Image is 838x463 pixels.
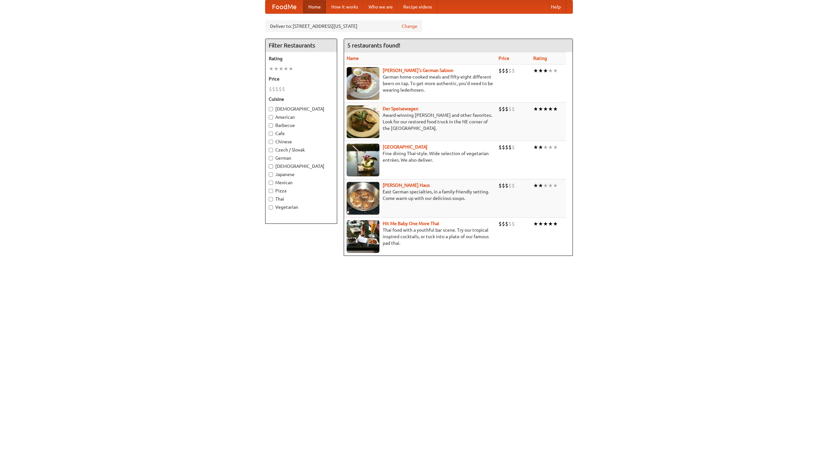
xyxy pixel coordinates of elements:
li: $ [502,105,505,113]
a: Rating [533,56,547,61]
li: ★ [533,220,538,227]
li: $ [499,105,502,113]
li: $ [508,220,512,227]
li: $ [282,85,285,93]
a: [PERSON_NAME]'s German Saloon [383,68,453,73]
label: [DEMOGRAPHIC_DATA] [269,106,334,112]
li: $ [499,144,502,151]
li: $ [502,144,505,151]
li: $ [279,85,282,93]
li: ★ [553,220,558,227]
li: $ [505,105,508,113]
h5: Price [269,76,334,82]
input: German [269,156,273,160]
li: ★ [533,144,538,151]
img: esthers.jpg [347,67,379,100]
label: [DEMOGRAPHIC_DATA] [269,163,334,169]
img: babythai.jpg [347,220,379,253]
a: Change [402,23,417,29]
input: Japanese [269,172,273,177]
li: $ [508,105,512,113]
li: ★ [548,67,553,74]
b: [GEOGRAPHIC_DATA] [383,144,428,150]
li: ★ [533,182,538,189]
li: ★ [548,182,553,189]
li: ★ [553,105,558,113]
input: Mexican [269,181,273,185]
li: ★ [543,67,548,74]
a: Home [303,0,326,13]
li: ★ [548,105,553,113]
p: Fine dining Thai-style. Wide selection of vegetarian entrées. We also deliver. [347,150,493,163]
p: East German specialties, in a family-friendly setting. Come warm up with our delicious soups. [347,188,493,202]
li: $ [499,220,502,227]
a: Recipe videos [398,0,437,13]
ng-pluralize: 5 restaurants found! [347,42,400,48]
img: kohlhaus.jpg [347,182,379,215]
input: American [269,115,273,119]
input: Czech / Slovak [269,148,273,152]
li: ★ [548,220,553,227]
li: ★ [553,67,558,74]
p: German home-cooked meals and fifty-eight different beers on tap. To get more authentic, you'd nee... [347,74,493,93]
li: ★ [274,65,279,72]
li: $ [505,182,508,189]
li: $ [512,67,515,74]
li: ★ [553,144,558,151]
label: Japanese [269,171,334,178]
label: American [269,114,334,120]
li: $ [508,182,512,189]
a: [PERSON_NAME] Haus [383,183,430,188]
li: $ [502,182,505,189]
a: FoodMe [265,0,303,13]
li: ★ [533,67,538,74]
li: $ [508,144,512,151]
label: Vegetarian [269,204,334,210]
li: ★ [538,182,543,189]
a: Help [546,0,566,13]
input: Cafe [269,132,273,136]
a: Price [499,56,509,61]
h4: Filter Restaurants [265,39,337,52]
li: $ [505,67,508,74]
h5: Rating [269,55,334,62]
input: [DEMOGRAPHIC_DATA] [269,164,273,169]
li: ★ [283,65,288,72]
li: ★ [538,67,543,74]
p: Award-winning [PERSON_NAME] and other favorites. Look for our restored food truck in the NE corne... [347,112,493,132]
a: Who we are [363,0,398,13]
li: $ [272,85,275,93]
a: Hit Me Baby One More Thai [383,221,439,226]
li: $ [512,220,515,227]
li: $ [508,67,512,74]
label: German [269,155,334,161]
input: Thai [269,197,273,201]
li: ★ [543,182,548,189]
li: ★ [553,182,558,189]
a: Name [347,56,359,61]
li: ★ [538,144,543,151]
li: ★ [288,65,293,72]
a: Der Speisewagen [383,106,418,111]
img: satay.jpg [347,144,379,176]
li: $ [512,182,515,189]
label: Barbecue [269,122,334,129]
p: Thai food with a youthful bar scene. Try our tropical inspired cocktails, or tuck into a plate of... [347,227,493,246]
label: Czech / Slovak [269,147,334,153]
li: ★ [543,105,548,113]
li: ★ [538,220,543,227]
li: $ [505,220,508,227]
input: Barbecue [269,123,273,128]
li: $ [269,85,272,93]
img: speisewagen.jpg [347,105,379,138]
li: $ [512,105,515,113]
li: ★ [548,144,553,151]
li: ★ [538,105,543,113]
li: $ [502,220,505,227]
h5: Cuisine [269,96,334,102]
div: Deliver to: [STREET_ADDRESS][US_STATE] [265,20,422,32]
